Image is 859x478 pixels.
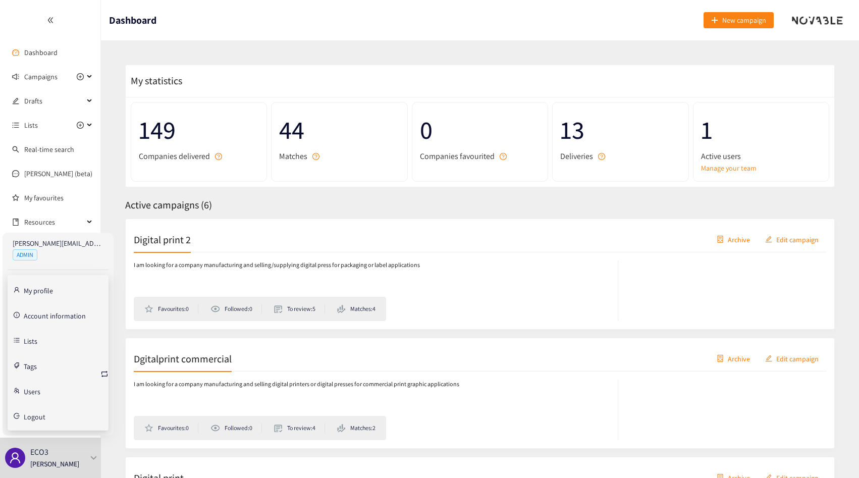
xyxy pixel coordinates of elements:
[598,153,605,160] span: question-circle
[690,369,859,478] div: Widget de chat
[9,452,21,464] span: user
[337,304,375,313] li: Matches: 4
[12,122,19,129] span: unordered-list
[758,350,826,366] button: editEdit campaign
[24,91,84,111] span: Drafts
[717,236,724,244] span: container
[312,153,319,160] span: question-circle
[24,212,84,232] span: Resources
[12,73,19,80] span: sound
[722,15,766,26] span: New campaign
[279,150,307,163] span: Matches
[126,74,182,87] span: My statistics
[24,67,58,87] span: Campaigns
[24,386,40,395] a: Users
[776,234,819,245] span: Edit campaign
[24,310,86,320] a: Account information
[210,423,262,433] li: Followed: 0
[24,336,37,345] a: Lists
[337,423,375,433] li: Matches: 2
[728,353,750,364] span: Archive
[560,110,680,150] span: 13
[134,260,420,270] p: I am looking for a company manufacturing and selling/supplying digital press for packaging or lab...
[30,458,79,469] p: [PERSON_NAME]
[215,153,222,160] span: question-circle
[274,423,325,433] li: To review: 4
[24,361,37,370] a: Tags
[500,153,507,160] span: question-circle
[776,353,819,364] span: Edit campaign
[134,351,232,365] h2: Dgitalprint commercial
[24,188,93,208] a: My favourites
[125,219,835,330] a: Digital print 2containerArchiveeditEdit campaignI am looking for a company manufacturing and sell...
[24,169,92,178] a: [PERSON_NAME] (beta)
[12,97,19,104] span: edit
[30,446,48,458] p: ECO3
[279,110,399,150] span: 44
[701,110,821,150] span: 1
[420,150,495,163] span: Companies favourited
[24,285,53,294] a: My profile
[100,370,109,380] span: retweet
[134,232,191,246] h2: Digital print 2
[24,115,38,135] span: Lists
[717,355,724,363] span: container
[13,238,103,249] p: [PERSON_NAME][EMAIL_ADDRESS][PERSON_NAME][DOMAIN_NAME]
[210,304,262,313] li: Followed: 0
[134,380,459,389] p: I am looking for a company manufacturing and selling digital printers or digital presses for comm...
[704,12,774,28] button: plusNew campaign
[47,17,54,24] span: double-left
[125,198,212,211] span: Active campaigns ( 6 )
[12,219,19,226] span: book
[701,163,821,174] a: Manage your team
[13,249,37,260] span: ADMIN
[711,17,718,25] span: plus
[758,231,826,247] button: editEdit campaign
[24,413,45,420] span: Logout
[765,355,772,363] span: edit
[77,73,84,80] span: plus-circle
[765,236,772,244] span: edit
[420,110,540,150] span: 0
[709,231,758,247] button: containerArchive
[728,234,750,245] span: Archive
[139,150,210,163] span: Companies delivered
[24,145,74,154] a: Real-time search
[701,150,741,163] span: Active users
[100,366,109,383] button: retweet
[709,350,758,366] button: containerArchive
[144,423,198,433] li: Favourites: 0
[125,338,835,449] a: Dgitalprint commercialcontainerArchiveeditEdit campaignI am looking for a company manufacturing a...
[690,369,859,478] iframe: Chat Widget
[77,122,84,129] span: plus-circle
[14,413,20,419] span: logout
[560,150,593,163] span: Deliveries
[139,110,259,150] span: 149
[24,48,58,57] a: Dashboard
[144,304,198,313] li: Favourites: 0
[274,304,325,313] li: To review: 5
